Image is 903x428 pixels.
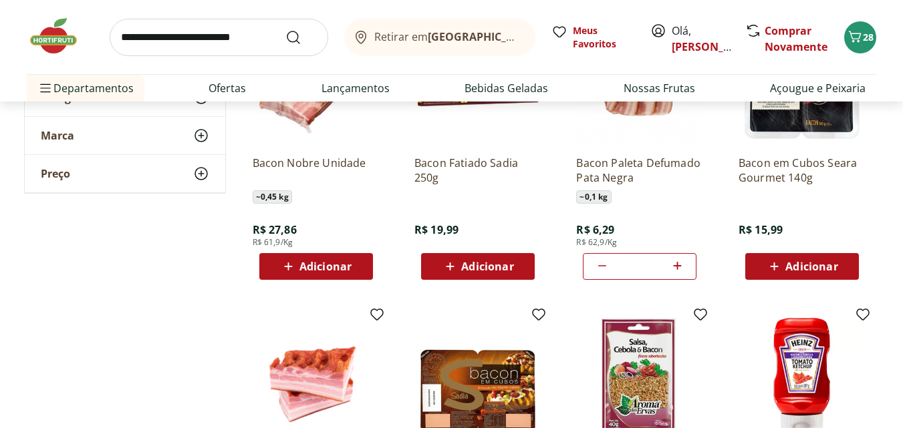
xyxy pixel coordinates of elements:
[285,29,317,45] button: Submit Search
[465,80,548,96] a: Bebidas Geladas
[414,222,459,237] span: R$ 19,99
[253,156,380,185] a: Bacon Nobre Unidade
[770,80,866,96] a: Açougue e Peixaria
[576,222,614,237] span: R$ 6,29
[551,24,634,51] a: Meus Favoritos
[785,261,837,272] span: Adicionar
[576,237,617,248] span: R$ 62,9/Kg
[374,31,522,43] span: Retirar em
[428,29,653,44] b: [GEOGRAPHIC_DATA]/[GEOGRAPHIC_DATA]
[844,21,876,53] button: Carrinho
[41,167,70,180] span: Preço
[421,253,535,280] button: Adicionar
[253,237,293,248] span: R$ 61,9/Kg
[739,156,866,185] a: Bacon em Cubos Seara Gourmet 140g
[745,253,859,280] button: Adicionar
[672,39,759,54] a: [PERSON_NAME]
[739,222,783,237] span: R$ 15,99
[344,19,535,56] button: Retirar em[GEOGRAPHIC_DATA]/[GEOGRAPHIC_DATA]
[414,156,541,185] a: Bacon Fatiado Sadia 250g
[299,261,352,272] span: Adicionar
[209,80,246,96] a: Ofertas
[672,23,731,55] span: Olá,
[461,261,513,272] span: Adicionar
[41,129,74,142] span: Marca
[576,190,611,204] span: ~ 0,1 kg
[27,16,94,56] img: Hortifruti
[25,117,225,154] button: Marca
[576,156,703,185] a: Bacon Paleta Defumado Pata Negra
[37,72,134,104] span: Departamentos
[253,190,292,204] span: ~ 0,45 kg
[321,80,390,96] a: Lançamentos
[110,19,328,56] input: search
[25,155,225,192] button: Preço
[37,72,53,104] button: Menu
[259,253,373,280] button: Adicionar
[253,222,297,237] span: R$ 27,86
[765,23,827,54] a: Comprar Novamente
[573,24,634,51] span: Meus Favoritos
[863,31,874,43] span: 28
[624,80,695,96] a: Nossas Frutas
